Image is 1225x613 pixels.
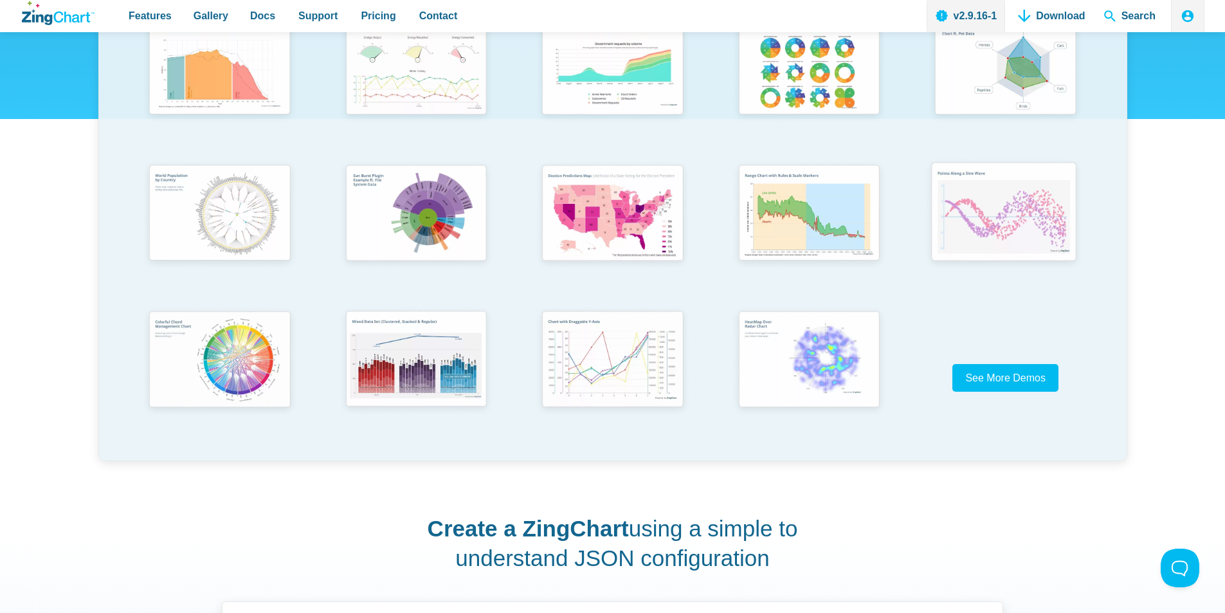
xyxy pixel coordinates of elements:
[907,159,1104,305] a: Points Along a Sine Wave
[129,7,172,24] span: Features
[428,516,629,541] strong: Create a ZingChart
[250,7,275,24] span: Docs
[318,159,514,305] a: Sun Burst Plugin Example ft. File System Data
[534,159,691,271] img: Election Predictions Map
[711,12,907,158] a: Pie Transform Options
[194,7,228,24] span: Gallery
[711,159,907,305] a: Range Chart with Rultes & Scale Markers
[141,159,298,271] img: World Population by Country
[298,7,338,24] span: Support
[730,159,887,271] img: Range Chart with Rultes & Scale Markers
[711,305,907,451] a: Heatmap Over Radar Chart
[534,12,691,124] img: Area Chart (Displays Nodes on Hover)
[965,372,1046,383] span: See More Demos
[534,305,691,417] img: Chart with Draggable Y-Axis
[514,12,711,158] a: Area Chart (Displays Nodes on Hover)
[22,1,95,25] a: ZingChart Logo. Click to return to the homepage
[141,12,298,124] img: Population Distribution by Age Group in 2052
[122,159,318,305] a: World Population by Country
[338,12,495,124] img: Responsive Live Update Dashboard
[424,514,801,572] h2: using a simple to understand JSON configuration
[419,7,458,24] span: Contact
[514,159,711,305] a: Election Predictions Map
[730,305,887,417] img: Heatmap Over Radar Chart
[361,7,395,24] span: Pricing
[923,156,1085,271] img: Points Along a Sine Wave
[122,12,318,158] a: Population Distribution by Age Group in 2052
[318,305,514,451] a: Mixed Data Set (Clustered, Stacked, and Regular)
[927,12,1084,124] img: Animated Radar Chart ft. Pet Data
[338,305,495,417] img: Mixed Data Set (Clustered, Stacked, and Regular)
[122,305,318,451] a: Colorful Chord Management Chart
[1161,549,1199,587] iframe: Toggle Customer Support
[730,12,887,124] img: Pie Transform Options
[907,12,1104,158] a: Animated Radar Chart ft. Pet Data
[318,12,514,158] a: Responsive Live Update Dashboard
[141,305,298,417] img: Colorful Chord Management Chart
[514,305,711,451] a: Chart with Draggable Y-Axis
[952,364,1058,392] a: See More Demos
[338,159,495,271] img: Sun Burst Plugin Example ft. File System Data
